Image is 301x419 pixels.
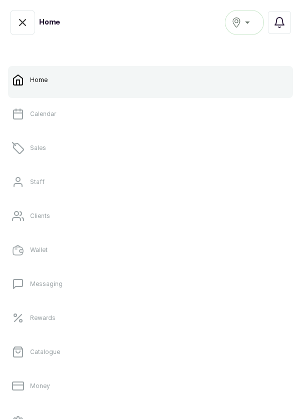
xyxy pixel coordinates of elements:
p: Catalogue [30,348,60,356]
a: Money [8,372,293,400]
p: Home [30,76,48,84]
a: Rewards [8,304,293,332]
p: Wallet [30,246,48,254]
p: Messaging [30,280,63,288]
a: Wallet [8,236,293,264]
p: Clients [30,212,50,220]
h1: Home [39,17,60,27]
p: Rewards [30,314,56,322]
a: Messaging [8,270,293,298]
p: Staff [30,178,45,186]
a: Staff [8,168,293,196]
a: Catalogue [8,338,293,366]
a: Home [8,66,293,94]
a: Clients [8,202,293,230]
p: Calendar [30,110,56,118]
a: Sales [8,134,293,162]
p: Money [30,382,50,390]
a: Calendar [8,100,293,128]
p: Sales [30,144,46,152]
